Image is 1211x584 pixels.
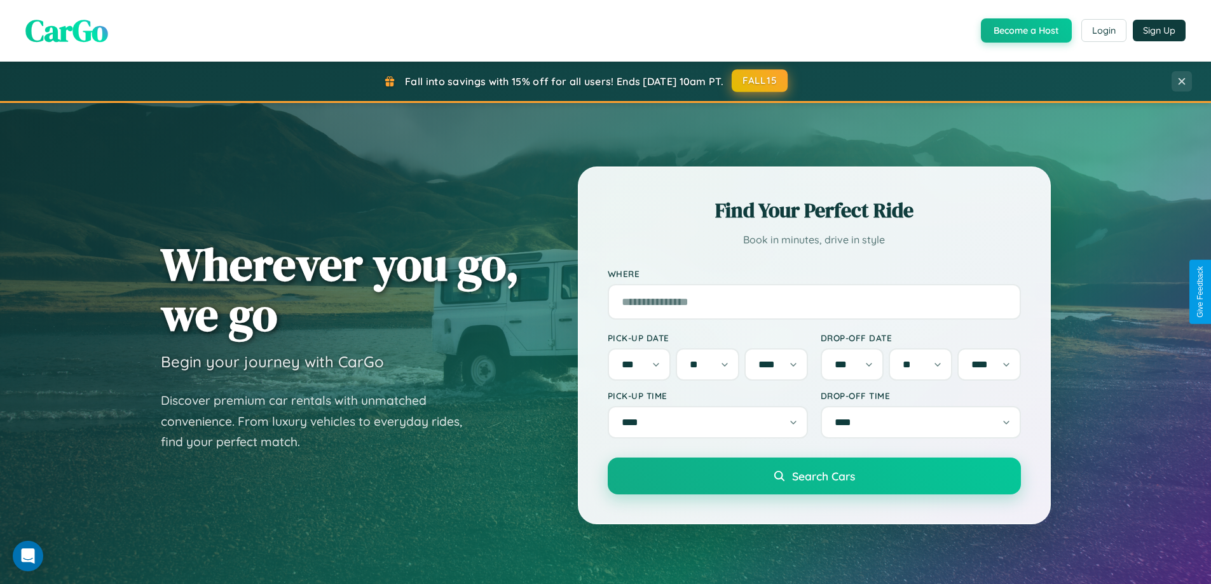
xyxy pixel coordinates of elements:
label: Drop-off Date [821,332,1021,343]
div: Give Feedback [1196,266,1205,318]
button: Sign Up [1133,20,1186,41]
button: Search Cars [608,458,1021,494]
button: Become a Host [981,18,1072,43]
h1: Wherever you go, we go [161,239,519,339]
span: Search Cars [792,469,855,483]
span: CarGo [25,10,108,51]
label: Where [608,268,1021,279]
button: FALL15 [732,69,788,92]
label: Pick-up Date [608,332,808,343]
p: Book in minutes, drive in style [608,231,1021,249]
p: Discover premium car rentals with unmatched convenience. From luxury vehicles to everyday rides, ... [161,390,479,452]
span: Fall into savings with 15% off for all users! Ends [DATE] 10am PT. [405,75,723,88]
label: Pick-up Time [608,390,808,401]
h3: Begin your journey with CarGo [161,352,384,371]
div: Open Intercom Messenger [13,541,43,571]
button: Login [1081,19,1126,42]
label: Drop-off Time [821,390,1021,401]
h2: Find Your Perfect Ride [608,196,1021,224]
